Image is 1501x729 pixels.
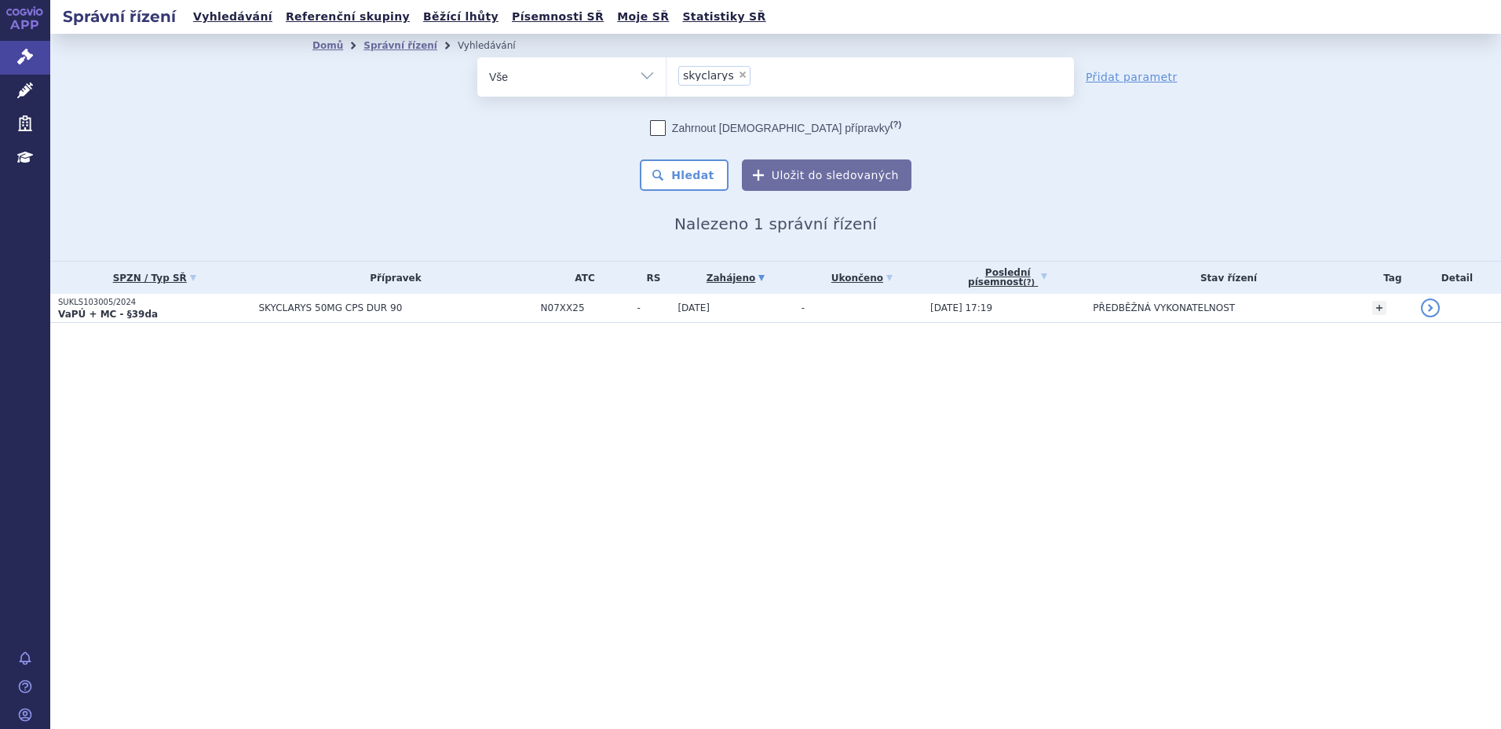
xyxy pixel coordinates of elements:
[802,302,805,313] span: -
[930,262,1085,294] a: Poslednípísemnost(?)
[1364,262,1413,294] th: Tag
[50,5,188,27] h2: Správní řízení
[58,309,158,320] strong: VaPÚ + MC - §39da
[1023,278,1035,288] abbr: (?)
[58,267,250,289] a: SPZN / Typ SŘ
[683,70,734,81] span: skyclarys
[629,262,670,294] th: RS
[541,302,630,313] span: N07XX25
[930,302,992,313] span: [DATE] 17:19
[312,40,343,51] a: Domů
[363,40,437,51] a: Správní řízení
[742,159,911,191] button: Uložit do sledovaných
[418,6,503,27] a: Běžící lhůty
[637,302,670,313] span: -
[1372,301,1386,315] a: +
[674,214,877,233] span: Nalezeno 1 správní řízení
[612,6,674,27] a: Moje SŘ
[188,6,277,27] a: Vyhledávání
[677,267,793,289] a: Zahájeno
[1093,302,1235,313] span: PŘEDBĚŽNÁ VYKONATELNOST
[533,262,630,294] th: ATC
[890,119,901,130] abbr: (?)
[1413,262,1501,294] th: Detail
[1086,69,1178,85] a: Přidat parametr
[755,65,764,85] input: skyclarys
[258,302,532,313] span: SKYCLARYS 50MG CPS DUR 90
[458,34,536,57] li: Vyhledávání
[1085,262,1364,294] th: Stav řízení
[738,70,747,79] span: ×
[507,6,608,27] a: Písemnosti SŘ
[677,6,770,27] a: Statistiky SŘ
[1421,299,1440,317] a: detail
[640,159,729,191] button: Hledat
[650,120,901,136] label: Zahrnout [DEMOGRAPHIC_DATA] přípravky
[58,297,250,308] p: SUKLS103005/2024
[281,6,415,27] a: Referenční skupiny
[802,267,922,289] a: Ukončeno
[677,302,710,313] span: [DATE]
[250,262,532,294] th: Přípravek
